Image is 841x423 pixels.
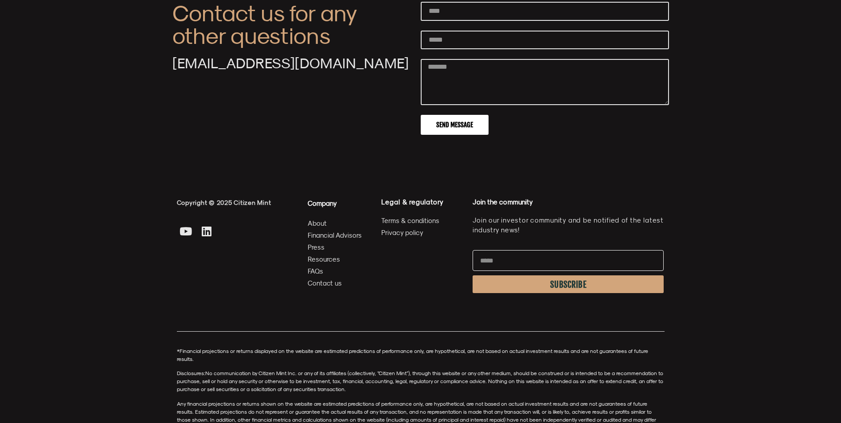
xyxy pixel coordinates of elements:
[308,242,362,253] a: Press
[308,254,362,265] a: Resources
[308,266,362,277] a: FAQs
[473,215,664,235] p: Join our investor community and be notified of the latest industry news!
[308,198,362,209] h4: Company
[308,278,362,289] a: Contact us
[421,2,669,144] form: New Form
[172,55,409,71] a: [EMAIL_ADDRESS][DOMAIN_NAME]
[381,227,464,238] a: Privacy policy
[308,278,342,289] span: Contact us
[473,198,664,207] h4: Join the community
[177,199,271,206] span: Copyright © 2025 Citizen Mint
[308,254,340,265] span: Resources
[177,347,665,363] p: *Financial projections or returns displayed on the website are estimated predictions of performan...
[308,242,325,253] span: Press
[473,275,664,293] button: SUBSCRIBE
[436,121,473,128] span: Send Message
[177,369,665,393] p: Disclosures:
[308,218,327,229] span: About
[381,198,464,206] h4: Legal & regulatory
[421,115,489,135] button: Send Message
[473,250,664,298] form: Newsletter
[381,215,439,226] span: Terms & conditions
[177,370,663,392] span: No communication by Citizen Mint Inc. or any of its affiliates (collectively, “Citizen Mint”), th...
[381,215,464,226] a: Terms & conditions
[308,218,362,229] a: About
[172,2,412,47] h4: Contact us for any other questions
[308,230,362,241] a: Financial Advisors
[308,266,323,277] span: FAQs
[381,227,423,238] span: Privacy policy
[550,281,587,288] span: SUBSCRIBE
